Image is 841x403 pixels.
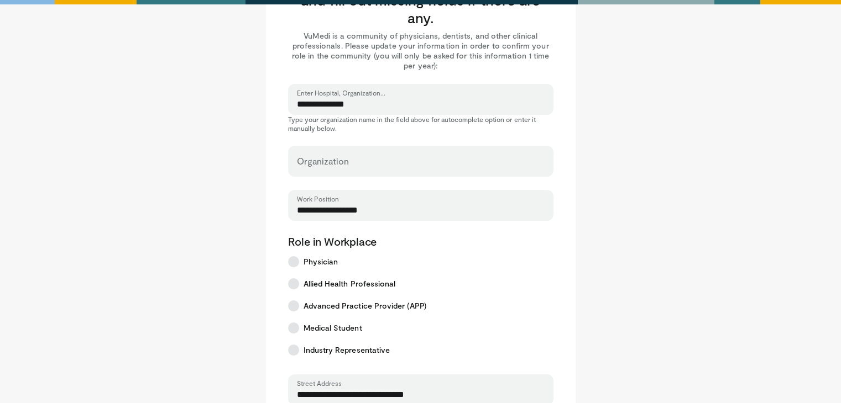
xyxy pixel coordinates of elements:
p: VuMedi is a community of physicians, dentists, and other clinical professionals. Please update yo... [288,31,553,71]
label: Enter Hospital, Organization... [297,88,385,97]
span: Industry Representative [304,344,390,356]
label: Street Address [297,379,342,388]
span: Allied Health Professional [304,278,396,289]
span: Advanced Practice Provider (APP) [304,300,426,311]
p: Type your organization name in the field above for autocomplete option or enter it manually below. [288,115,553,132]
p: Role in Workplace [288,234,553,248]
span: Medical Student [304,322,362,333]
span: Physician [304,256,338,267]
label: Organization [297,150,349,172]
label: Work Position [297,194,339,203]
